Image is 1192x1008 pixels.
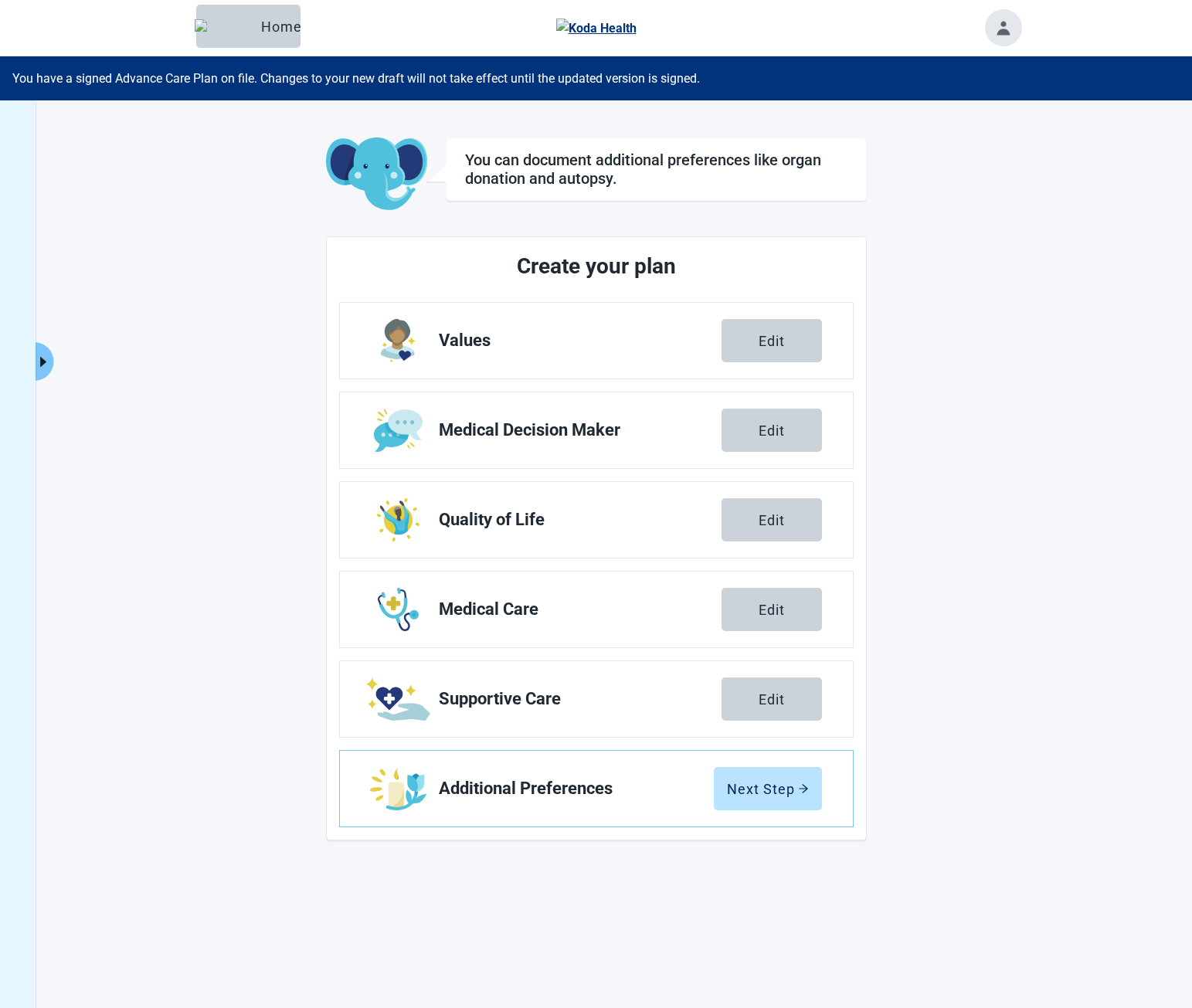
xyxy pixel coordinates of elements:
[722,409,822,452] button: Edit
[556,19,637,38] img: Koda Health
[439,600,722,619] span: Medical Care
[195,19,255,33] img: Elephant
[196,5,301,48] button: ElephantHome
[727,781,809,796] div: Next Step
[326,137,427,212] img: Koda Elephant
[759,333,785,348] div: Edit
[340,751,853,826] a: Edit Additional Preferences section
[439,511,722,529] span: Quality of Life
[759,602,785,617] div: Edit
[36,355,50,369] span: caret-right
[340,303,853,378] a: Edit Values section
[340,572,853,647] a: Edit Medical Care section
[722,588,822,631] button: Edit
[798,783,809,794] span: arrow-right
[722,498,822,541] button: Edit
[397,249,796,283] h2: Create your plan
[171,137,1021,840] main: Main content
[722,319,822,362] button: Edit
[759,423,785,438] div: Edit
[340,661,853,737] a: Edit Supportive Care section
[340,392,853,468] a: Edit Medical Decision Maker section
[439,331,722,350] span: Values
[759,512,785,528] div: Edit
[439,421,722,440] span: Medical Decision Maker
[985,9,1022,46] button: Toggle account menu
[759,691,785,707] div: Edit
[465,151,847,188] h1: You can document additional preferences like organ donation and autopsy.
[340,482,853,558] a: Edit Quality of Life section
[439,779,714,798] span: Additional Preferences
[722,677,822,721] button: Edit
[34,342,53,381] button: Expand menu
[209,19,288,34] div: Home
[439,690,722,708] span: Supportive Care
[714,767,822,810] button: Next Steparrow-right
